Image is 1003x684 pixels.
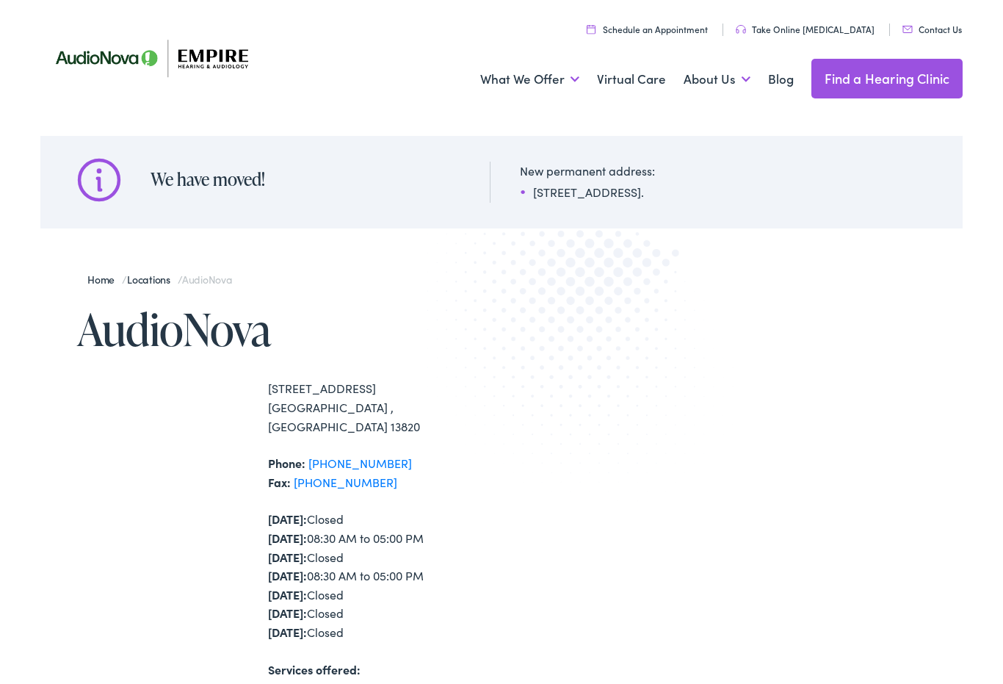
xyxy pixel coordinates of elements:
[811,59,963,98] a: Find a Hearing Clinic
[587,23,708,35] a: Schedule an Appointment
[268,549,307,565] strong: [DATE]:
[151,169,461,190] h2: We have moved!
[127,272,178,287] a: Locations
[684,52,750,107] a: About Us
[597,52,666,107] a: Virtual Care
[87,272,232,287] span: / /
[268,455,305,471] strong: Phone:
[268,624,307,640] strong: [DATE]:
[268,567,307,583] strong: [DATE]:
[182,272,232,287] span: AudioNova
[736,25,746,34] img: utility icon
[587,24,595,34] img: utility icon
[308,455,412,471] a: [PHONE_NUMBER]
[902,23,962,35] a: Contact Us
[268,510,501,641] div: Closed 08:30 AM to 05:00 PM Closed 08:30 AM to 05:00 PM Closed Closed Closed
[77,305,501,353] h1: AudioNova
[268,605,307,621] strong: [DATE]:
[268,586,307,602] strong: [DATE]:
[480,52,579,107] a: What We Offer
[268,511,307,527] strong: [DATE]:
[768,52,794,107] a: Blog
[520,162,655,179] div: New permanent address:
[87,272,122,287] a: Home
[268,661,361,677] strong: Services offered:
[736,23,875,35] a: Take Online [MEDICAL_DATA]
[268,474,291,490] strong: Fax:
[268,379,501,436] div: [STREET_ADDRESS] [GEOGRAPHIC_DATA] , [GEOGRAPHIC_DATA] 13820
[520,183,655,201] li: [STREET_ADDRESS].
[268,530,307,546] strong: [DATE]:
[902,26,913,33] img: utility icon
[294,474,397,490] a: [PHONE_NUMBER]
